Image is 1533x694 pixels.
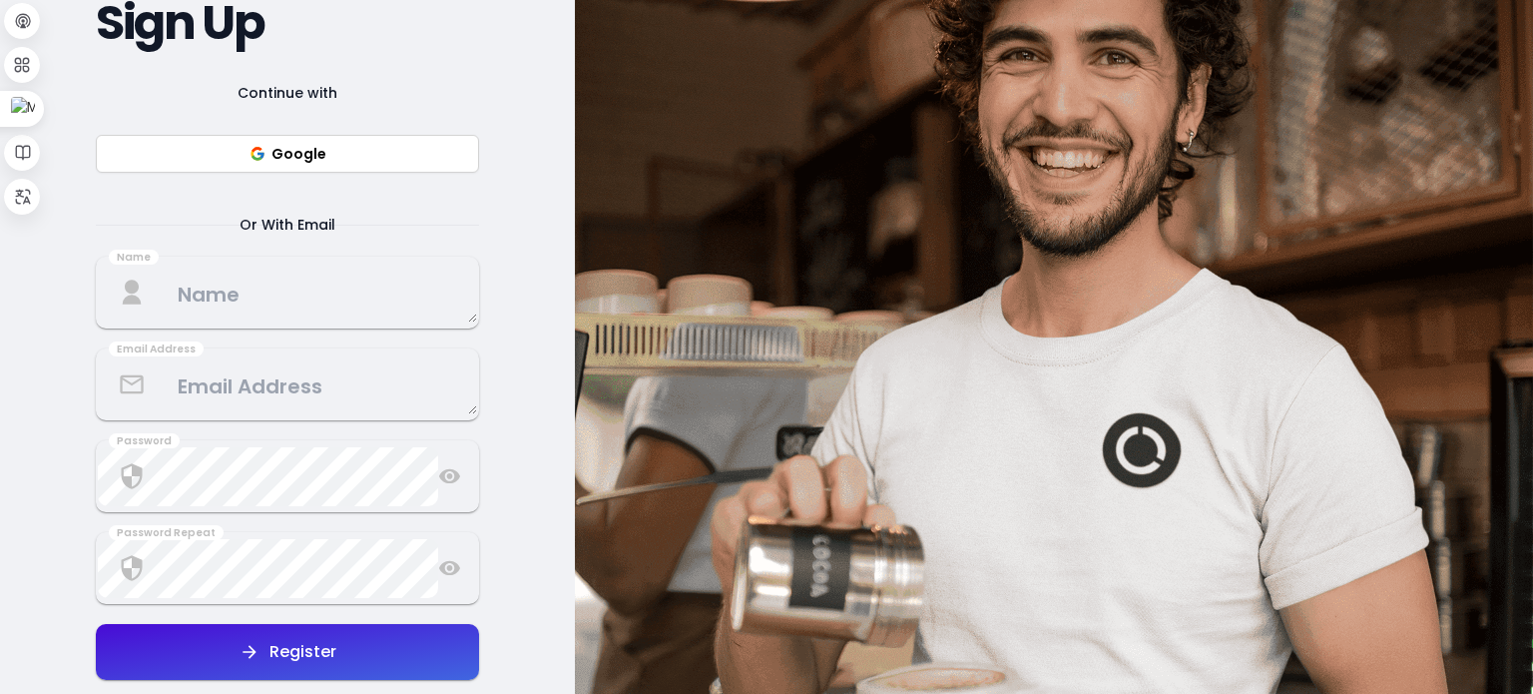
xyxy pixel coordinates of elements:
[96,135,479,173] button: Google
[109,525,224,541] div: Password Repeat
[216,213,359,237] span: Or With Email
[214,81,361,105] span: Continue with
[259,644,336,660] div: Register
[109,342,204,357] div: Email Address
[96,5,479,41] h2: Sign Up
[109,250,159,266] div: Name
[109,433,180,449] div: Password
[96,624,479,680] button: Register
